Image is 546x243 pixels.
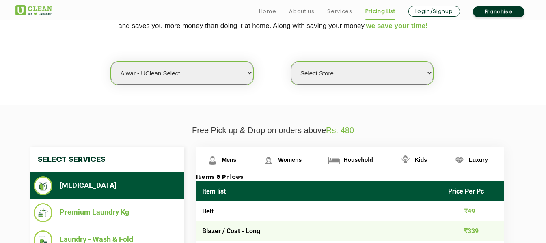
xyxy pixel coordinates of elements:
span: we save your time! [366,22,428,30]
span: Luxury [469,157,488,163]
span: Rs. 480 [326,126,354,135]
span: Household [343,157,373,163]
span: Kids [415,157,427,163]
td: Blazer / Coat - Long [196,221,442,241]
a: Pricing List [365,6,395,16]
th: Item list [196,181,442,201]
img: Mens [205,153,220,168]
span: Womens [278,157,302,163]
li: [MEDICAL_DATA] [34,176,180,195]
a: About us [289,6,314,16]
a: Services [327,6,352,16]
a: Franchise [473,6,524,17]
li: Premium Laundry Kg [34,203,180,222]
p: Free Pick up & Drop on orders above [15,126,531,135]
h3: Items & Prices [196,174,504,181]
a: Login/Signup [408,6,460,17]
img: Womens [261,153,276,168]
h4: Select Services [30,147,184,172]
img: Household [327,153,341,168]
span: Mens [222,157,237,163]
img: UClean Laundry and Dry Cleaning [15,5,52,15]
td: ₹339 [442,221,504,241]
td: Belt [196,201,442,221]
img: Dry Cleaning [34,176,53,195]
th: Price Per Pc [442,181,504,201]
img: Luxury [452,153,466,168]
td: ₹49 [442,201,504,221]
a: Home [259,6,276,16]
img: Premium Laundry Kg [34,203,53,222]
img: Kids [398,153,412,168]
